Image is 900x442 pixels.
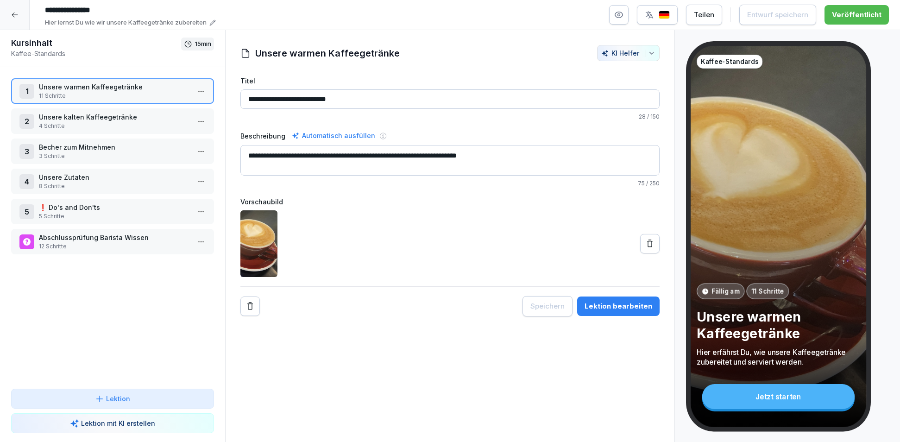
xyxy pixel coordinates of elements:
label: Titel [240,76,660,86]
button: Teilen [686,5,722,25]
label: Vorschaubild [240,197,660,207]
p: Lektion mit KI erstellen [81,418,155,428]
div: Veröffentlicht [832,10,881,20]
p: Unsere warmen Kaffeegetränke [39,82,190,92]
button: Remove [240,297,260,316]
img: ljb0vptym2nhycqeb4bug5m8.png [240,210,277,277]
div: Jetzt starten [702,384,855,409]
p: Kaffee-Standards [701,57,759,66]
label: Beschreibung [240,131,285,141]
p: 3 Schritte [39,152,190,160]
span: 28 [639,113,646,120]
div: 3 [19,144,34,159]
button: Lektion [11,389,214,409]
p: Unsere Zutaten [39,172,190,182]
div: 5 [19,204,34,219]
h1: Unsere warmen Kaffeegetränke [255,46,400,60]
p: Hier erfährst Du, wie unsere Kaffeegetränke zubereitet und serviert werden. [697,347,860,367]
p: Fällig am [711,286,740,296]
div: Entwurf speichern [747,10,808,20]
span: 75 [638,180,645,187]
button: Entwurf speichern [739,5,816,25]
div: Automatisch ausfüllen [290,130,377,141]
div: Abschlussprüfung Barista Wissen12 Schritte [11,229,214,254]
p: Abschlussprüfung Barista Wissen [39,233,190,242]
p: Hier lernst Du wie wir unsere Kaffeegetränke zubereiten [45,18,207,27]
button: Lektion bearbeiten [577,297,660,316]
p: ❗️ Do's and Don'ts [39,202,190,212]
p: 11 Schritte [751,286,784,296]
div: 2Unsere kalten Kaffeegetränke4 Schritte [11,108,214,134]
h1: Kursinhalt [11,38,181,49]
p: Unsere warmen Kaffeegetränke [697,308,860,342]
button: KI Helfer [597,45,660,61]
p: Kaffee-Standards [11,49,181,58]
div: 2 [19,114,34,129]
div: Lektion bearbeiten [585,301,652,311]
div: 1 [19,84,34,99]
p: 15 min [195,39,211,49]
div: 4 [19,174,34,189]
button: Veröffentlicht [824,5,889,25]
p: Unsere kalten Kaffeegetränke [39,112,190,122]
p: 11 Schritte [39,92,190,100]
div: 1Unsere warmen Kaffeegetränke11 Schritte [11,78,214,104]
p: 5 Schritte [39,212,190,221]
p: 12 Schritte [39,242,190,251]
p: / 150 [240,113,660,121]
p: 4 Schritte [39,122,190,130]
p: 8 Schritte [39,182,190,190]
div: Teilen [694,10,714,20]
div: Speichern [530,301,565,311]
div: 5❗️ Do's and Don'ts5 Schritte [11,199,214,224]
div: 4Unsere Zutaten8 Schritte [11,169,214,194]
button: Lektion mit KI erstellen [11,413,214,433]
div: 3Becher zum Mitnehmen3 Schritte [11,139,214,164]
img: de.svg [659,11,670,19]
button: Speichern [522,296,573,316]
p: Becher zum Mitnehmen [39,142,190,152]
p: / 250 [240,179,660,188]
p: Lektion [106,394,130,404]
div: KI Helfer [601,49,655,57]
